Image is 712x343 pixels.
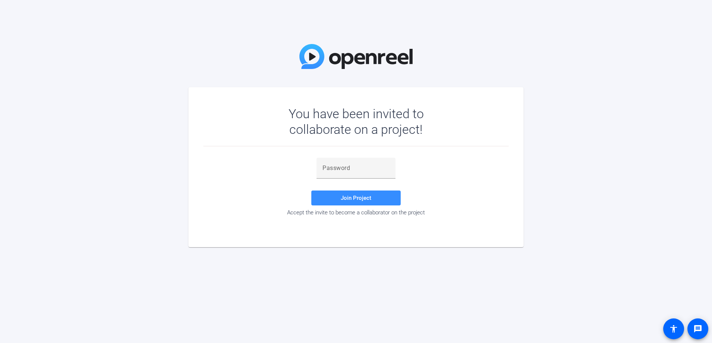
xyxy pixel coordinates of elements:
[203,209,509,216] div: Accept the invite to become a collaborator on the project
[311,191,401,205] button: Join Project
[341,195,371,201] span: Join Project
[322,164,390,173] input: Password
[267,106,445,137] div: You have been invited to collaborate on a project!
[299,44,413,69] img: OpenReel Logo
[669,324,678,333] mat-icon: accessibility
[693,324,702,333] mat-icon: message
